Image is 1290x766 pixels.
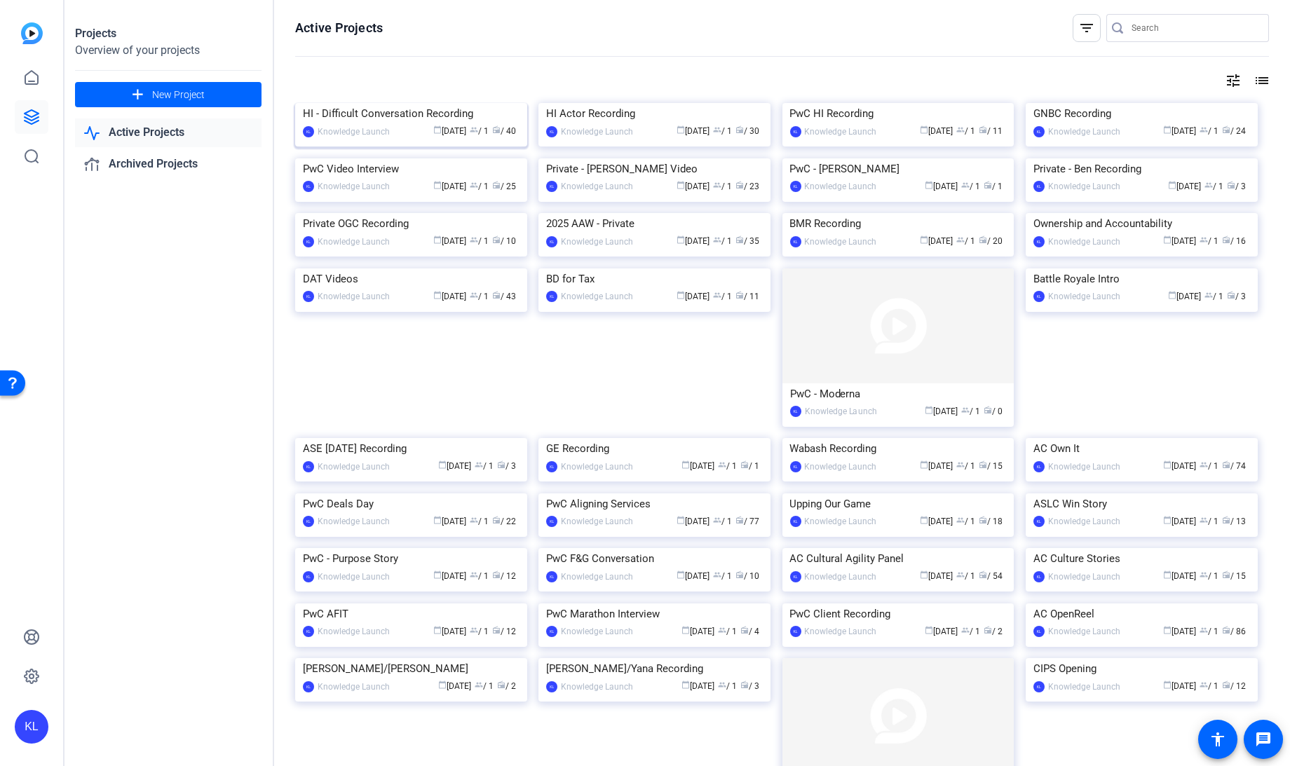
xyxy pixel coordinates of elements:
[492,516,501,524] span: radio
[790,603,1007,624] div: PwC Client Recording
[805,514,877,528] div: Knowledge Launch
[433,627,466,636] span: [DATE]
[984,406,992,414] span: radio
[1228,291,1236,299] span: radio
[433,291,442,299] span: calendar_today
[470,292,489,301] span: / 1
[677,181,685,189] span: calendar_today
[303,626,314,637] div: KL
[677,291,685,299] span: calendar_today
[1255,731,1272,748] mat-icon: message
[433,570,442,579] span: calendar_today
[713,292,732,301] span: / 1
[920,461,953,471] span: [DATE]
[470,236,489,246] span: / 1
[920,235,928,244] span: calendar_today
[735,126,759,136] span: / 30
[303,603,520,624] div: PwC AFIT
[303,291,314,302] div: KL
[295,20,383,36] h1: Active Projects
[718,460,726,469] span: group
[1228,182,1247,191] span: / 3
[790,406,801,417] div: KL
[713,516,721,524] span: group
[1033,603,1250,624] div: AC OpenReel
[318,179,390,193] div: Knowledge Launch
[677,182,709,191] span: [DATE]
[561,624,633,638] div: Knowledge Launch
[805,179,877,193] div: Knowledge Launch
[677,571,709,581] span: [DATE]
[920,125,928,134] span: calendar_today
[790,103,1007,124] div: PwC HI Recording
[740,460,749,469] span: radio
[713,125,721,134] span: group
[1223,570,1231,579] span: radio
[1200,460,1209,469] span: group
[677,517,709,526] span: [DATE]
[561,289,633,303] div: Knowledge Launch
[1200,125,1209,134] span: group
[920,460,928,469] span: calendar_today
[1228,181,1236,189] span: radio
[677,236,709,246] span: [DATE]
[979,125,987,134] span: radio
[546,603,763,624] div: PwC Marathon Interview
[433,516,442,524] span: calendar_today
[979,460,987,469] span: radio
[470,182,489,191] span: / 1
[790,158,1007,179] div: PwC - [PERSON_NAME]
[979,516,987,524] span: radio
[546,181,557,192] div: KL
[1200,126,1219,136] span: / 1
[492,235,501,244] span: radio
[15,710,48,744] div: KL
[984,182,1003,191] span: / 1
[961,406,980,416] span: / 1
[433,235,442,244] span: calendar_today
[1164,516,1172,524] span: calendar_today
[497,461,516,471] span: / 3
[790,383,1007,404] div: PwC - Moderna
[1223,236,1247,246] span: / 16
[1200,626,1209,634] span: group
[1164,125,1172,134] span: calendar_today
[470,626,478,634] span: group
[790,236,801,247] div: KL
[1033,291,1045,302] div: KL
[470,570,478,579] span: group
[303,236,314,247] div: KL
[979,570,987,579] span: radio
[1223,126,1247,136] span: / 24
[75,82,262,107] button: New Project
[735,125,744,134] span: radio
[713,517,732,526] span: / 1
[925,406,958,416] span: [DATE]
[920,126,953,136] span: [DATE]
[713,571,732,581] span: / 1
[1033,268,1250,289] div: Battle Royale Intro
[492,291,501,299] span: radio
[470,126,489,136] span: / 1
[1164,236,1197,246] span: [DATE]
[956,461,975,471] span: / 1
[1225,72,1242,89] mat-icon: tune
[677,570,685,579] span: calendar_today
[1205,292,1224,301] span: / 1
[318,624,390,638] div: Knowledge Launch
[1132,20,1258,36] input: Search
[1205,291,1214,299] span: group
[979,517,1003,526] span: / 18
[1033,571,1045,582] div: KL
[1223,460,1231,469] span: radio
[546,493,763,514] div: PwC Aligning Services
[1048,624,1120,638] div: Knowledge Launch
[1033,516,1045,527] div: KL
[303,126,314,137] div: KL
[790,181,801,192] div: KL
[956,516,965,524] span: group
[1164,517,1197,526] span: [DATE]
[961,181,970,189] span: group
[492,571,516,581] span: / 12
[1228,292,1247,301] span: / 3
